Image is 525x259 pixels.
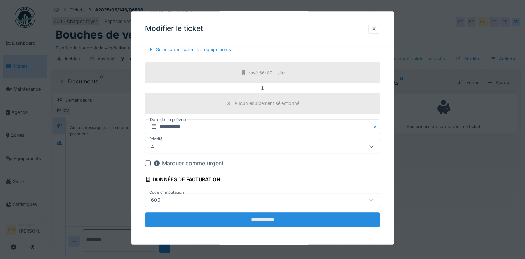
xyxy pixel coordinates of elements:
div: Données de facturation [145,174,220,186]
div: Aucun équipement sélectionné [234,100,299,107]
div: 4 [148,143,157,150]
label: Priorité [148,136,164,142]
button: Close [372,119,380,134]
div: 600 [148,196,163,204]
h3: Modifier le ticket [145,25,203,33]
div: Marquer comme urgent [153,159,223,167]
div: rayé 66-80 - site [249,70,285,76]
label: Date de fin prévue [149,116,187,124]
div: Sélectionner parmi les équipements [145,45,234,55]
label: Code d'imputation [148,190,185,195]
